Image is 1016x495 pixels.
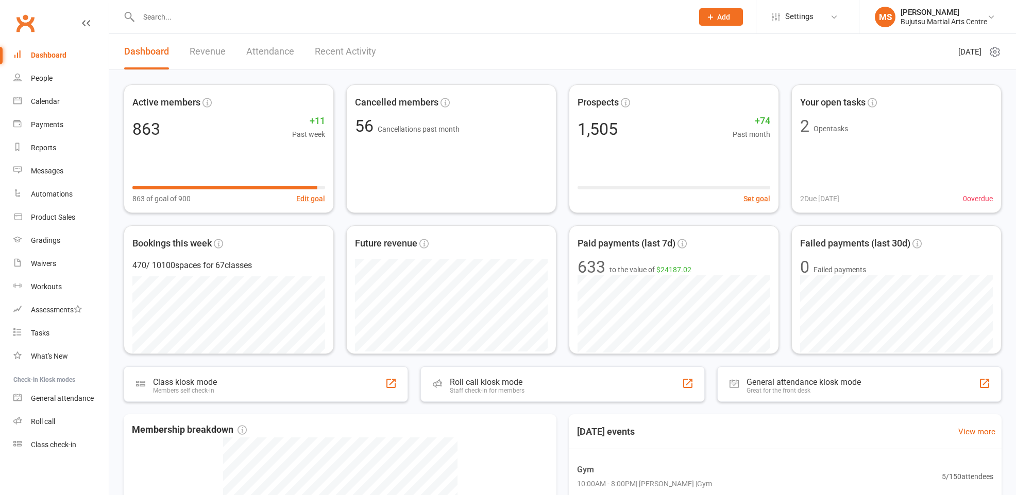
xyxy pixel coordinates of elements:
span: [DATE] [958,46,981,58]
div: Roll call kiosk mode [450,377,524,387]
button: Edit goal [296,193,325,204]
a: Dashboard [13,44,109,67]
a: Reports [13,136,109,160]
input: Search... [136,10,686,24]
span: 56 [355,116,378,136]
a: Recent Activity [315,34,376,69]
div: Great for the front desk [747,387,861,394]
a: Attendance [246,34,294,69]
span: Cancelled members [355,95,438,110]
div: Assessments [31,306,82,314]
span: Active members [132,95,200,110]
a: Payments [13,113,109,136]
span: Future revenue [355,236,417,251]
span: Bookings this week [132,236,212,251]
span: Past week [292,129,325,140]
span: 5 / 150 attendees [942,470,993,482]
div: 2 [800,118,809,134]
a: Tasks [13,322,109,345]
div: Reports [31,144,56,152]
div: 863 [132,121,160,137]
div: People [31,74,53,82]
a: Workouts [13,275,109,298]
a: Clubworx [12,10,38,36]
div: [PERSON_NAME] [901,8,987,17]
div: General attendance kiosk mode [747,377,861,387]
span: Add [717,13,730,21]
span: $24187.02 [656,266,691,274]
a: Automations [13,183,109,206]
div: What's New [31,352,68,360]
span: 0 overdue [963,193,993,204]
div: Members self check-in [153,387,217,394]
a: View more [958,426,995,438]
span: to the value of [609,264,691,275]
div: General attendance [31,394,94,402]
span: Prospects [578,95,619,110]
a: Calendar [13,90,109,113]
span: 2 Due [DATE] [800,193,839,204]
span: Settings [785,5,814,28]
span: Membership breakdown [132,422,247,437]
a: Messages [13,160,109,183]
a: People [13,67,109,90]
span: Failed payments (last 30d) [800,236,910,251]
h3: [DATE] events [569,422,643,441]
div: Dashboard [31,51,66,59]
div: Staff check-in for members [450,387,524,394]
span: Paid payments (last 7d) [578,236,675,251]
span: Gym [577,463,712,476]
button: Add [699,8,743,26]
a: Waivers [13,252,109,275]
div: Workouts [31,282,62,291]
a: Class kiosk mode [13,433,109,456]
a: General attendance kiosk mode [13,387,109,410]
div: Messages [31,167,63,175]
div: Payments [31,120,63,129]
div: Bujutsu Martial Arts Centre [901,17,987,26]
a: Roll call [13,410,109,433]
button: Set goal [743,193,770,204]
a: What's New [13,345,109,368]
div: MS [875,7,895,27]
div: Automations [31,190,73,198]
div: Gradings [31,236,60,244]
div: Class check-in [31,440,76,449]
span: Cancellations past month [378,125,460,133]
span: Open tasks [814,125,848,133]
div: Tasks [31,329,49,337]
div: Product Sales [31,213,75,221]
div: 470 / 10100 spaces for 67 classes [132,259,325,272]
span: 10:00AM - 8:00PM | [PERSON_NAME] | Gym [577,478,712,489]
a: Gradings [13,229,109,252]
div: Roll call [31,417,55,426]
span: Your open tasks [800,95,866,110]
div: 0 [800,259,809,275]
span: Failed payments [814,264,866,275]
span: +11 [292,114,325,129]
div: Class kiosk mode [153,377,217,387]
span: 863 of goal of 900 [132,193,191,204]
div: 633 [578,259,605,275]
a: Revenue [190,34,226,69]
span: +74 [733,114,770,129]
a: Product Sales [13,206,109,229]
span: Past month [733,129,770,140]
a: Assessments [13,298,109,322]
a: Dashboard [124,34,169,69]
div: Waivers [31,259,56,268]
div: 1,505 [578,121,618,137]
div: Calendar [31,97,60,105]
